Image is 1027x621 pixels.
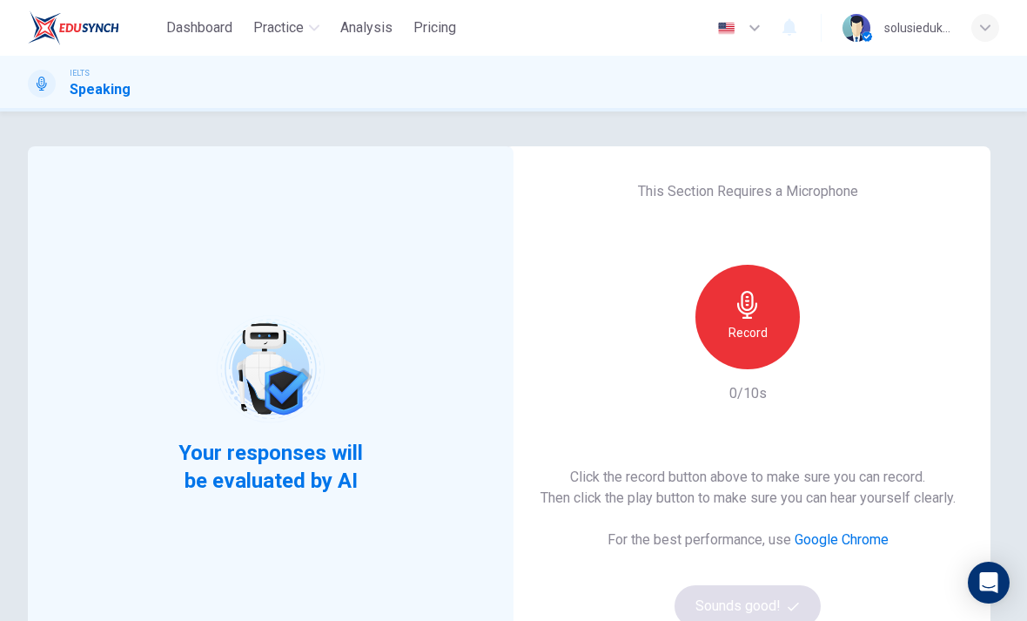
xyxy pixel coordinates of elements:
a: Google Chrome [795,531,889,548]
div: solusiedukasi-testprep4 [884,17,950,38]
button: Pricing [406,12,463,44]
button: Practice [246,12,326,44]
div: Open Intercom Messenger [968,562,1010,604]
h6: 0/10s [729,383,767,404]
a: EduSynch logo [28,10,159,45]
button: Dashboard [159,12,239,44]
h6: For the best performance, use [607,530,889,550]
span: IELTS [70,67,90,79]
span: Your responses will be evaluated by AI [165,439,377,495]
img: Profile picture [842,14,870,42]
span: Analysis [340,17,393,38]
img: EduSynch logo [28,10,119,45]
span: Practice [253,17,304,38]
h6: Record [728,322,768,343]
button: Analysis [333,12,399,44]
h1: Speaking [70,79,131,100]
button: Record [695,265,800,369]
h6: This Section Requires a Microphone [638,181,858,202]
img: en [715,22,737,35]
span: Dashboard [166,17,232,38]
h6: Click the record button above to make sure you can record. Then click the play button to make sur... [540,467,956,509]
img: robot icon [215,314,326,424]
span: Pricing [413,17,456,38]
